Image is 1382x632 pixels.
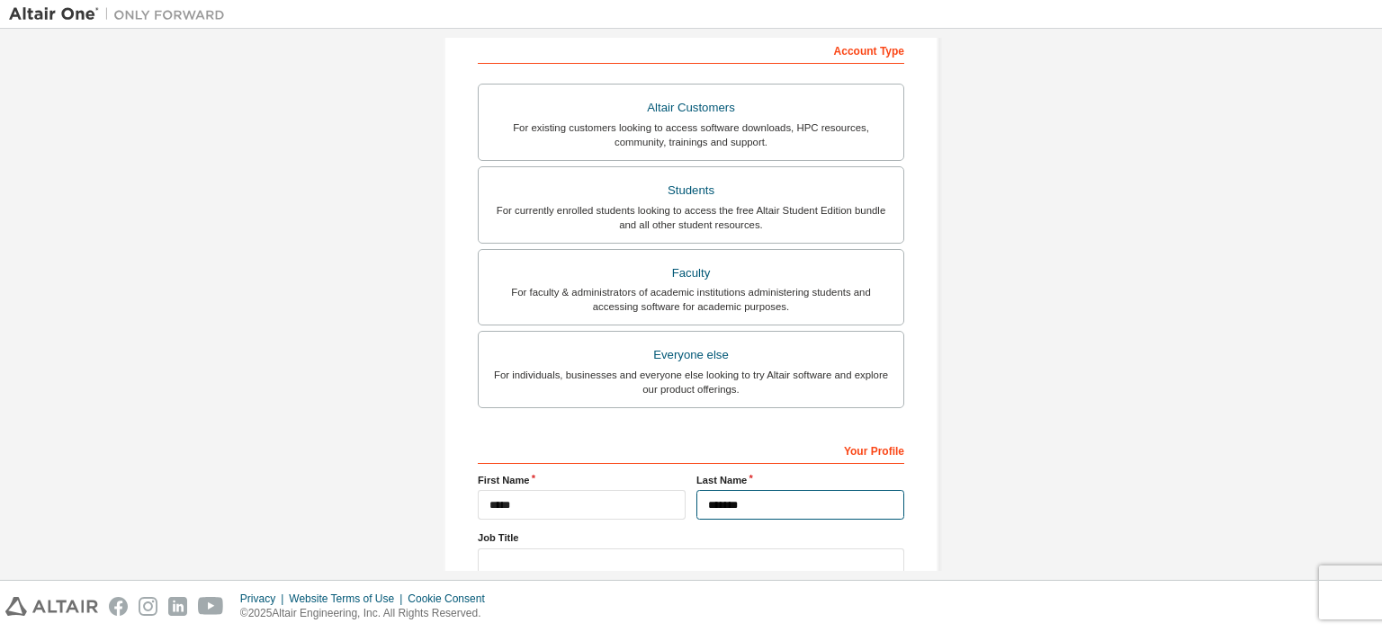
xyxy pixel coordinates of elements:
img: Altair One [9,5,234,23]
div: Cookie Consent [408,592,495,606]
div: For currently enrolled students looking to access the free Altair Student Edition bundle and all ... [489,203,893,232]
div: For individuals, businesses and everyone else looking to try Altair software and explore our prod... [489,368,893,396]
div: Altair Customers [489,95,893,120]
label: Last Name [696,473,904,487]
div: For existing customers looking to access software downloads, HPC resources, community, trainings ... [489,120,893,149]
div: Faculty [489,261,893,286]
label: First Name [478,473,686,487]
div: For faculty & administrators of academic institutions administering students and accessing softwa... [489,285,893,314]
img: facebook.svg [109,597,128,616]
div: Everyone else [489,343,893,368]
img: youtube.svg [198,597,224,616]
div: Account Type [478,35,904,64]
div: Students [489,178,893,203]
p: © 2025 Altair Engineering, Inc. All Rights Reserved. [240,606,496,621]
img: altair_logo.svg [5,597,98,616]
label: Job Title [478,530,904,545]
div: Website Terms of Use [289,592,408,606]
div: Your Profile [478,435,904,464]
img: linkedin.svg [168,597,187,616]
img: instagram.svg [139,597,157,616]
div: Privacy [240,592,289,606]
